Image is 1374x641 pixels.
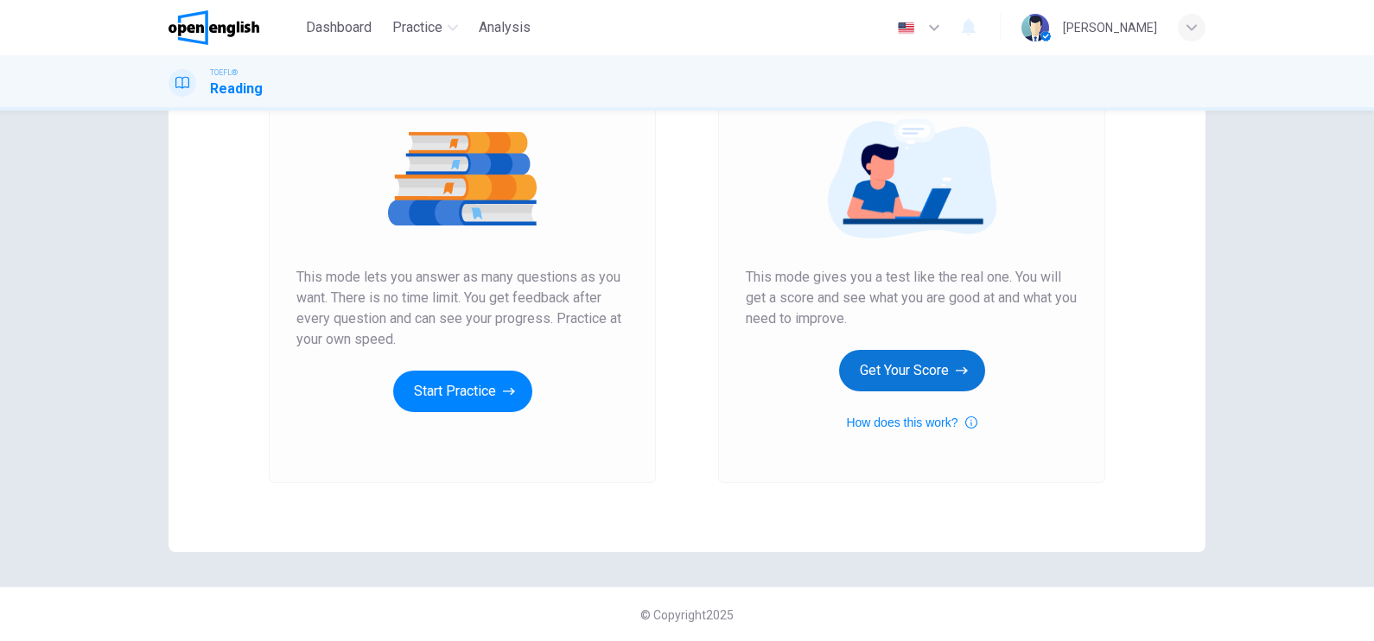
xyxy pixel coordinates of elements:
[393,371,532,412] button: Start Practice
[169,10,299,45] a: OpenEnglish logo
[210,67,238,79] span: TOEFL®
[210,79,263,99] h1: Reading
[479,17,531,38] span: Analysis
[306,17,372,38] span: Dashboard
[1021,14,1049,41] img: Profile picture
[1063,17,1157,38] div: [PERSON_NAME]
[846,412,976,433] button: How does this work?
[472,12,538,43] button: Analysis
[640,608,734,622] span: © Copyright 2025
[299,12,378,43] button: Dashboard
[392,17,442,38] span: Practice
[169,10,259,45] img: OpenEnglish logo
[895,22,917,35] img: en
[746,267,1078,329] span: This mode gives you a test like the real one. You will get a score and see what you are good at a...
[296,267,628,350] span: This mode lets you answer as many questions as you want. There is no time limit. You get feedback...
[839,350,985,391] button: Get Your Score
[385,12,465,43] button: Practice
